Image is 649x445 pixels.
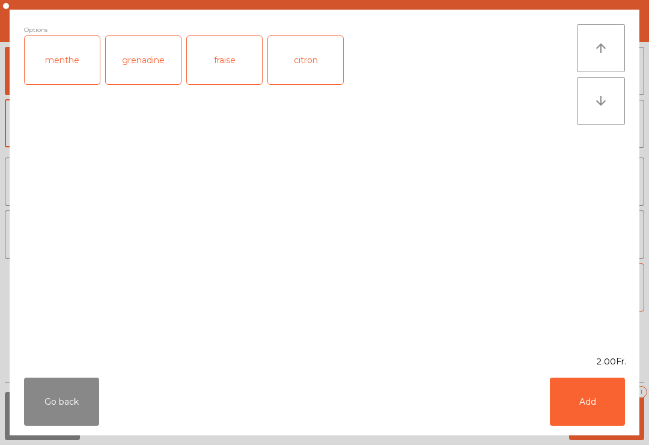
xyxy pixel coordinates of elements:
[577,77,625,125] button: arrow_downward
[24,24,47,35] span: Options
[106,36,181,84] div: grenadine
[268,36,343,84] div: citron
[594,94,608,108] i: arrow_downward
[24,378,99,426] button: Go back
[577,24,625,72] button: arrow_upward
[550,378,625,426] button: Add
[25,36,100,84] div: menthe
[10,355,639,368] div: 2.00Fr.
[187,36,262,84] div: fraise
[594,41,608,55] i: arrow_upward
